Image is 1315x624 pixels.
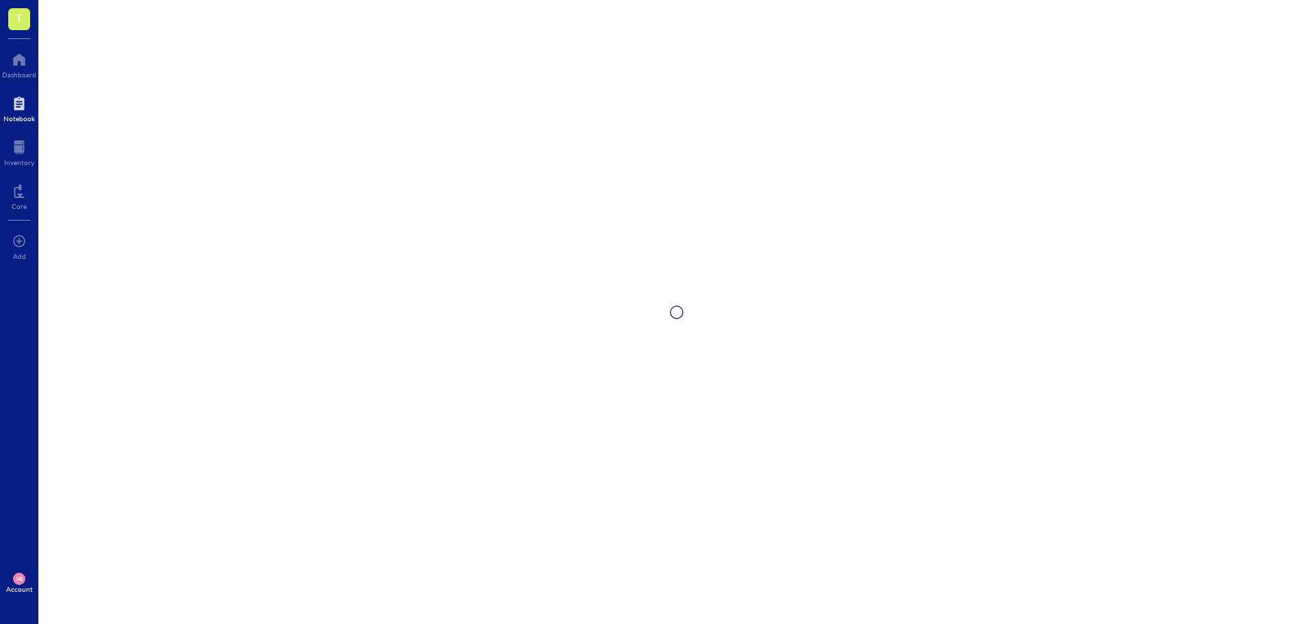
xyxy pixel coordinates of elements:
[2,49,36,79] a: Dashboard
[13,252,26,260] div: Add
[16,576,22,582] span: MB
[4,158,34,166] div: Inventory
[6,585,33,593] div: Account
[12,180,27,210] a: Core
[2,71,36,79] div: Dashboard
[3,92,35,123] a: Notebook
[12,202,27,210] div: Core
[3,114,35,123] div: Notebook
[16,9,23,26] span: T
[4,136,34,166] a: Inventory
